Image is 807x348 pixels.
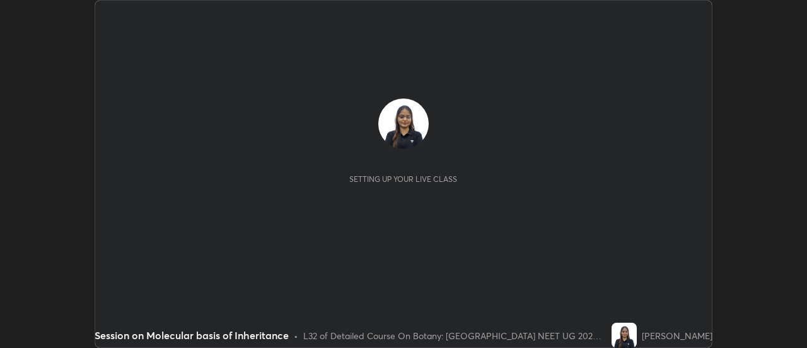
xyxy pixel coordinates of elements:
[612,323,637,348] img: 5dd7e0702dfe4f69bf807b934bb836a9.jpg
[303,329,607,342] div: L32 of Detailed Course On Botany: [GEOGRAPHIC_DATA] NEET UG 2026 Excel 1
[294,329,298,342] div: •
[95,328,289,343] div: Session on Molecular basis of Inheritance
[378,99,429,149] img: 5dd7e0702dfe4f69bf807b934bb836a9.jpg
[349,174,457,184] div: Setting up your live class
[642,329,712,342] div: [PERSON_NAME]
